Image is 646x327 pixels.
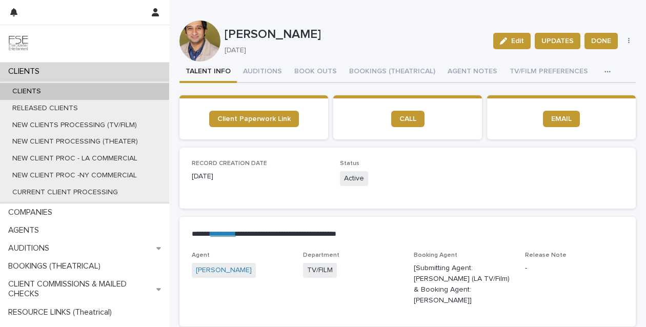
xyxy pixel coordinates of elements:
span: Release Note [525,252,567,258]
p: CURRENT CLIENT PROCESSING [4,188,126,197]
p: [PERSON_NAME] [225,27,485,42]
p: - [525,263,624,274]
p: [DATE] [192,171,328,182]
span: RECORD CREATION DATE [192,160,267,167]
span: Status [340,160,359,167]
a: EMAIL [543,111,580,127]
span: Agent [192,252,210,258]
a: CALL [391,111,425,127]
p: [DATE] [225,46,481,55]
p: [Submitting Agent: [PERSON_NAME] (LA TV/Film) & Booking Agent: [PERSON_NAME]] [414,263,513,305]
span: EMAIL [551,115,572,122]
span: Active [340,171,368,186]
button: DONE [584,33,618,49]
a: [PERSON_NAME] [196,265,252,276]
button: AGENT NOTES [441,62,503,83]
span: DONE [591,36,611,46]
p: CLIENT COMMISSIONS & MAILED CHECKS [4,279,156,299]
p: COMPANIES [4,208,60,217]
p: NEW CLIENT PROCESSING (THEATER) [4,137,146,146]
p: BOOKINGS (THEATRICAL) [4,261,109,271]
button: BOOKINGS (THEATRICAL) [343,62,441,83]
a: Client Paperwork Link [209,111,299,127]
p: AGENTS [4,226,47,235]
button: TV/FILM PREFERENCES [503,62,594,83]
p: NEW CLIENT PROC -NY COMMERCIAL [4,171,145,180]
p: RELEASED CLIENTS [4,104,86,113]
img: 9JgRvJ3ETPGCJDhvPVA5 [8,33,29,54]
span: TV/FILM [303,263,337,278]
button: BOOK OUTS [288,62,343,83]
p: NEW CLIENTS PROCESSING (TV/FILM) [4,121,145,130]
span: CALL [399,115,416,122]
p: RESOURCE LINKS (Theatrical) [4,308,120,317]
button: UPDATES [535,33,580,49]
p: CLIENTS [4,67,48,76]
button: Edit [493,33,531,49]
span: Booking Agent [414,252,457,258]
span: Edit [511,37,524,45]
button: TALENT INFO [179,62,237,83]
p: AUDITIONS [4,243,57,253]
p: CLIENTS [4,87,49,96]
span: Client Paperwork Link [217,115,291,122]
span: Department [303,252,339,258]
p: NEW CLIENT PROC - LA COMMERCIAL [4,154,146,163]
button: AUDITIONS [237,62,288,83]
span: UPDATES [541,36,574,46]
